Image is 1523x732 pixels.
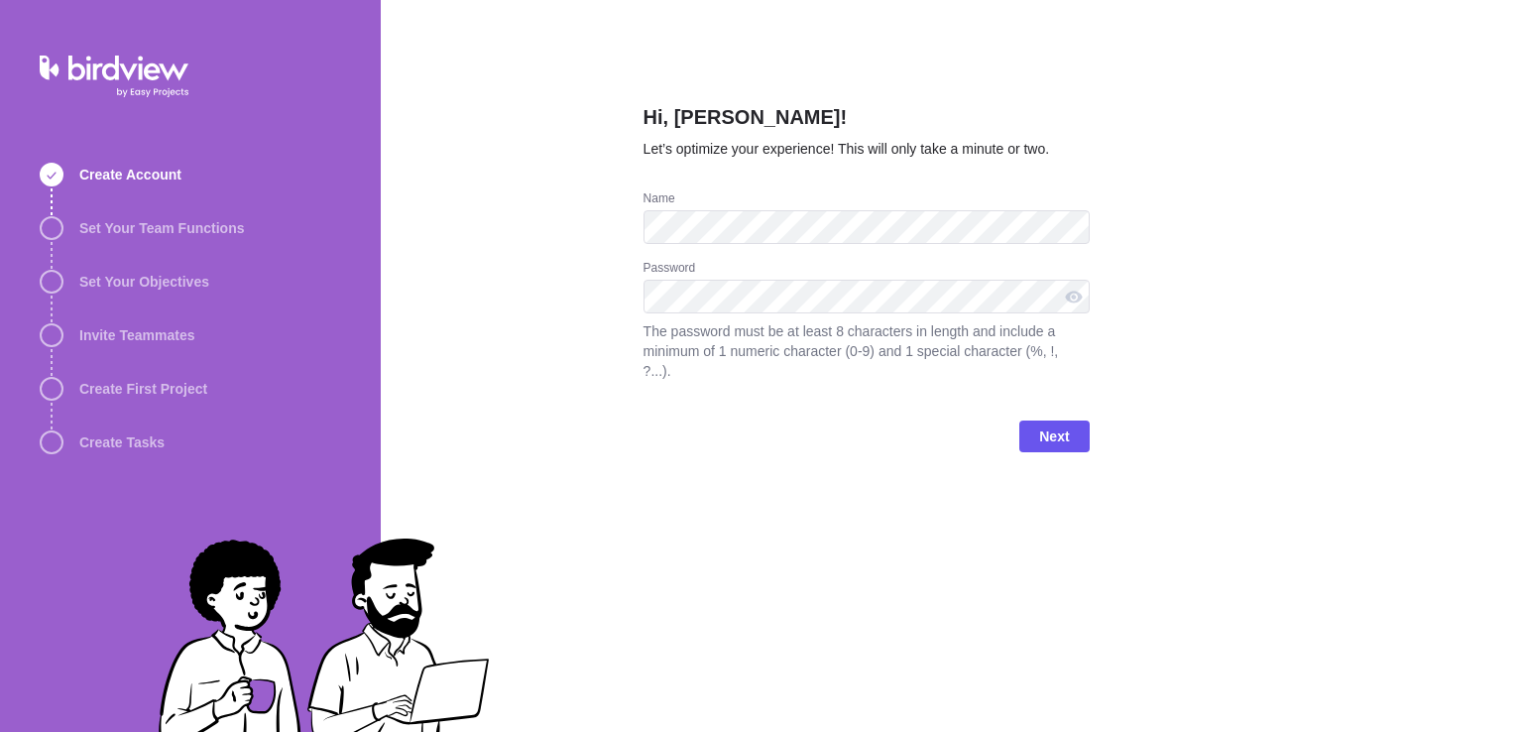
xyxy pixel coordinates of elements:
h2: Hi, [PERSON_NAME]! [644,103,1090,139]
span: Create Account [79,165,181,184]
span: Set Your Objectives [79,272,209,292]
span: Create Tasks [79,432,165,452]
span: Let’s optimize your experience! This will only take a minute or two. [644,141,1050,157]
span: Set Your Team Functions [79,218,244,238]
span: Next [1019,421,1089,452]
span: Invite Teammates [79,325,194,345]
span: The password must be at least 8 characters in length and include a minimum of 1 numeric character... [644,321,1090,381]
div: Password [644,260,1090,280]
span: Next [1039,425,1069,448]
div: Name [644,190,1090,210]
span: Create First Project [79,379,207,399]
